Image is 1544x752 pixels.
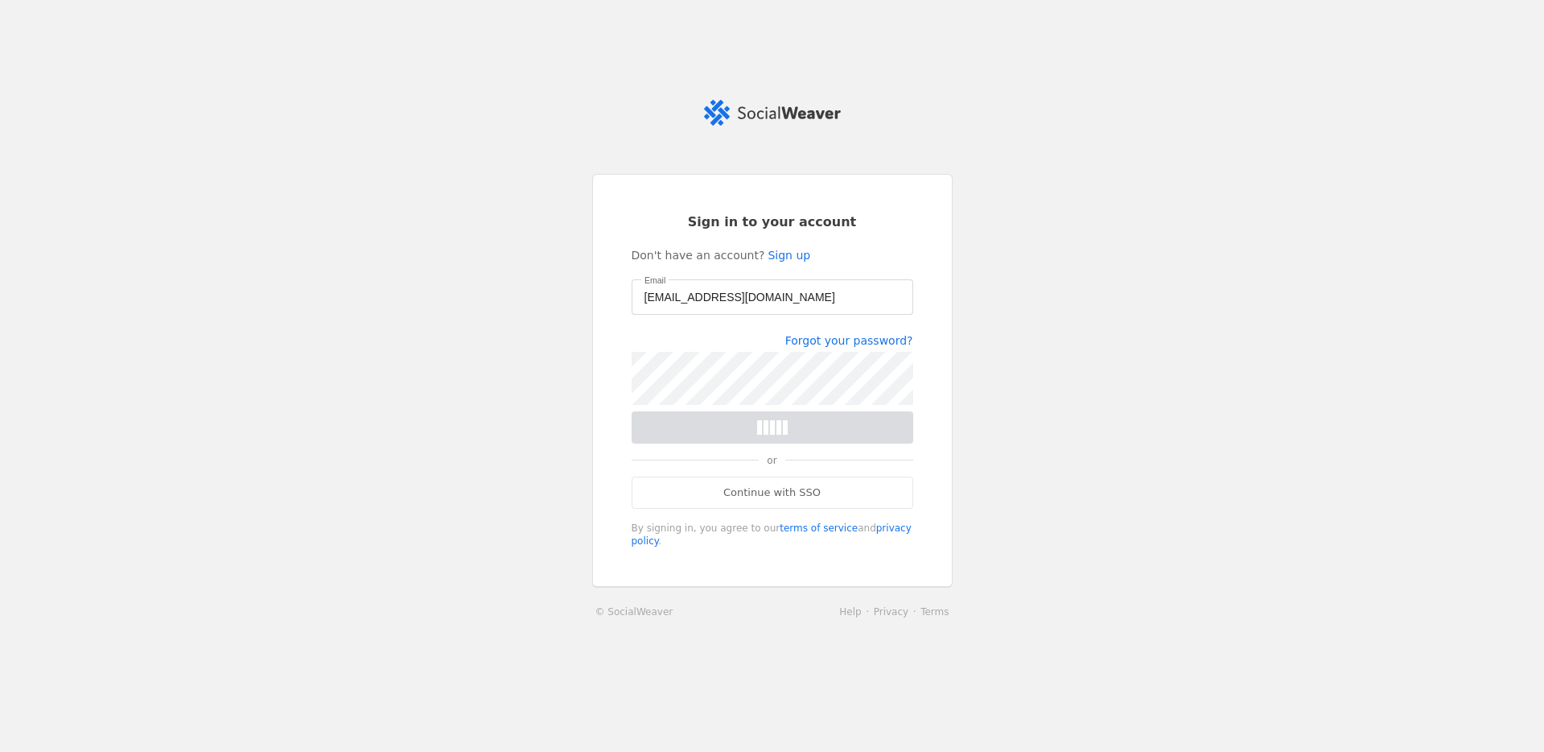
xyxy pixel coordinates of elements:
a: terms of service [780,523,858,534]
a: Privacy [874,606,908,618]
a: Terms [920,606,949,618]
div: By signing in, you agree to our and . [632,522,913,547]
a: privacy policy [632,523,912,547]
li: · [908,604,920,620]
a: Help [839,606,861,618]
span: Don't have an account? [632,247,765,263]
li: · [862,604,874,620]
span: or [759,444,784,477]
a: Forgot your password? [785,334,913,347]
input: Email [644,287,900,307]
a: Sign up [768,247,810,263]
a: Continue with SSO [632,477,913,509]
mat-label: Email [644,273,665,287]
span: Sign in to your account [688,213,857,231]
a: © SocialWeaver [595,604,673,620]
